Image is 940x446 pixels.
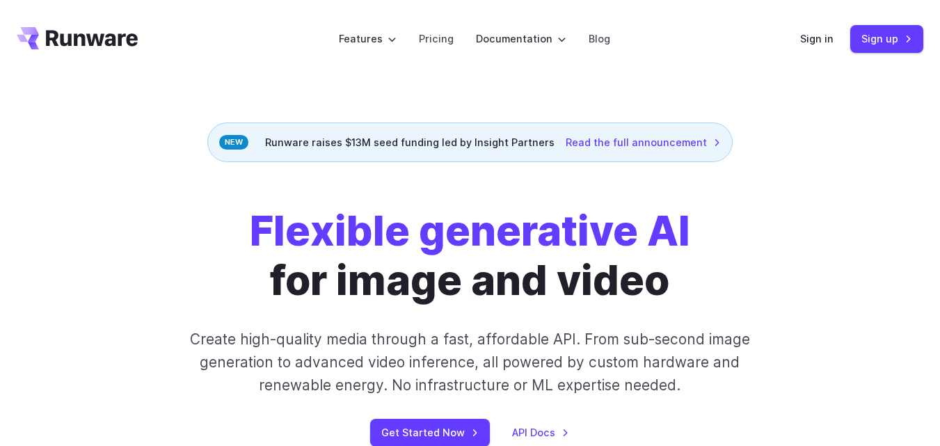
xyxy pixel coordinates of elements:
p: Create high-quality media through a fast, affordable API. From sub-second image generation to adv... [180,328,760,397]
a: Get Started Now [370,419,490,446]
a: Pricing [419,31,454,47]
label: Features [339,31,397,47]
a: Sign in [800,31,834,47]
a: Blog [589,31,610,47]
h1: for image and video [250,207,690,305]
a: API Docs [512,424,569,440]
div: Runware raises $13M seed funding led by Insight Partners [207,122,733,162]
a: Go to / [17,27,138,49]
strong: Flexible generative AI [250,206,690,255]
a: Read the full announcement [566,134,721,150]
a: Sign up [850,25,923,52]
label: Documentation [476,31,566,47]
